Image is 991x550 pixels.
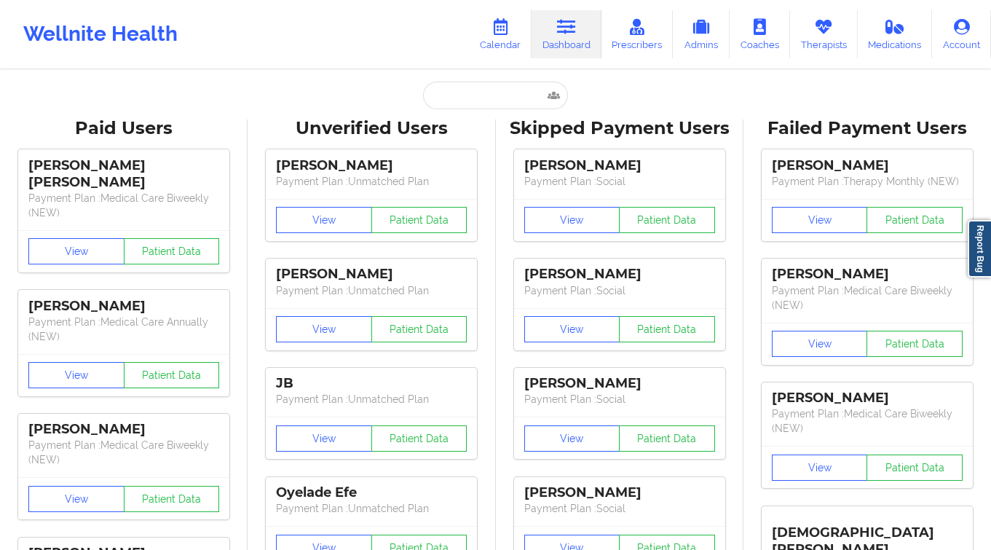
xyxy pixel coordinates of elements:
a: Dashboard [532,10,601,58]
div: Failed Payment Users [754,117,981,140]
p: Payment Plan : Medical Care Biweekly (NEW) [28,191,219,220]
button: Patient Data [124,238,220,264]
div: JB [276,375,467,392]
a: Calendar [469,10,532,58]
a: Therapists [790,10,858,58]
button: Patient Data [371,207,467,233]
button: Patient Data [371,425,467,452]
div: [PERSON_NAME] [772,390,963,406]
button: Patient Data [619,316,715,342]
div: Oyelade Efe [276,484,467,501]
p: Payment Plan : Unmatched Plan [276,392,467,406]
p: Payment Plan : Medical Care Biweekly (NEW) [28,438,219,467]
button: View [28,486,125,512]
p: Payment Plan : Therapy Monthly (NEW) [772,174,963,189]
p: Payment Plan : Medical Care Annually (NEW) [28,315,219,344]
button: View [28,362,125,388]
a: Admins [673,10,730,58]
button: Patient Data [619,207,715,233]
p: Payment Plan : Medical Care Biweekly (NEW) [772,406,963,436]
button: View [276,425,372,452]
button: Patient Data [124,486,220,512]
p: Payment Plan : Social [524,283,715,298]
a: Prescribers [601,10,674,58]
button: View [276,207,372,233]
div: [PERSON_NAME] [524,484,715,501]
button: Patient Data [866,331,963,357]
p: Payment Plan : Unmatched Plan [276,501,467,516]
p: Payment Plan : Social [524,392,715,406]
button: View [772,331,868,357]
a: Medications [858,10,933,58]
div: [PERSON_NAME] [PERSON_NAME] [28,157,219,191]
p: Payment Plan : Social [524,501,715,516]
p: Payment Plan : Medical Care Biweekly (NEW) [772,283,963,313]
button: View [524,316,620,342]
p: Payment Plan : Unmatched Plan [276,283,467,298]
div: [PERSON_NAME] [28,298,219,315]
button: View [28,238,125,264]
button: Patient Data [866,455,963,481]
button: View [772,455,868,481]
a: Account [932,10,991,58]
button: Patient Data [619,425,715,452]
a: Report Bug [968,220,991,278]
div: [PERSON_NAME] [524,375,715,392]
button: View [524,207,620,233]
div: [PERSON_NAME] [276,266,467,283]
div: [PERSON_NAME] [276,157,467,174]
a: Coaches [730,10,790,58]
div: [PERSON_NAME] [28,421,219,438]
div: Paid Users [10,117,237,140]
div: [PERSON_NAME] [772,266,963,283]
p: Payment Plan : Social [524,174,715,189]
div: [PERSON_NAME] [524,157,715,174]
button: Patient Data [124,362,220,388]
div: [PERSON_NAME] [772,157,963,174]
button: View [772,207,868,233]
div: [PERSON_NAME] [524,266,715,283]
p: Payment Plan : Unmatched Plan [276,174,467,189]
div: Unverified Users [258,117,485,140]
button: View [524,425,620,452]
button: View [276,316,372,342]
button: Patient Data [371,316,467,342]
div: Skipped Payment Users [506,117,733,140]
button: Patient Data [866,207,963,233]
